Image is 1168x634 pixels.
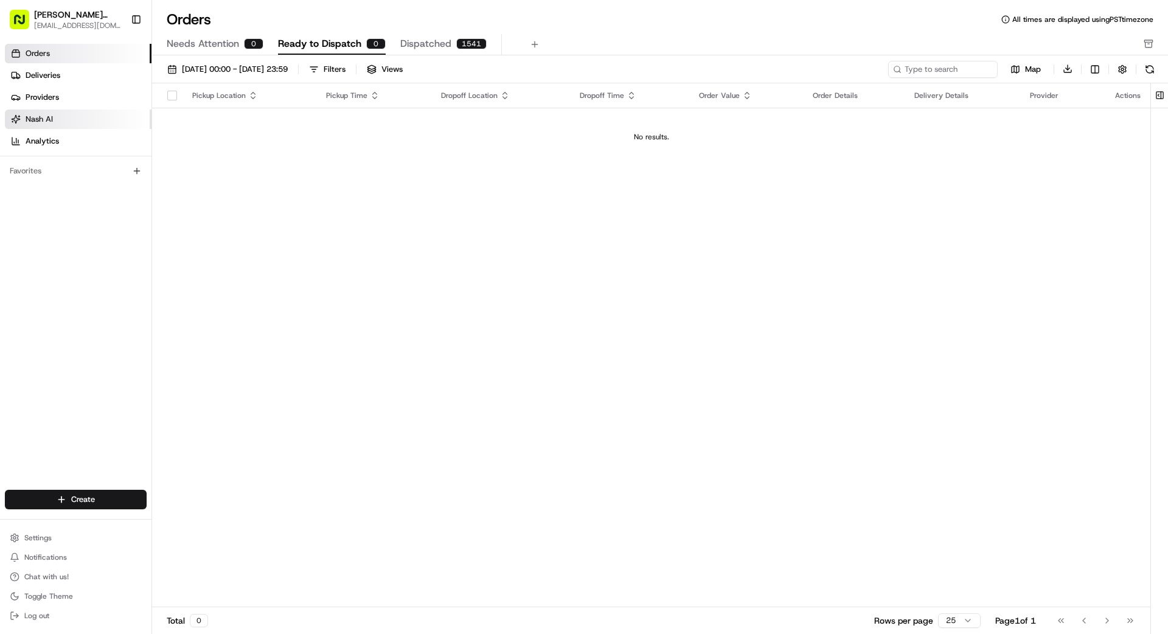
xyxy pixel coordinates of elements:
span: Map [1025,64,1041,75]
span: Ready to Dispatch [278,37,361,51]
span: Settings [24,533,52,543]
button: [EMAIL_ADDRESS][DOMAIN_NAME] [34,21,121,30]
span: Needs Attention [167,37,239,51]
button: [PERSON_NAME] Transportation[EMAIL_ADDRESS][DOMAIN_NAME] [5,5,126,34]
span: Create [71,494,95,505]
span: Pylon [121,269,147,278]
div: 💻 [103,240,113,250]
span: API Documentation [115,239,195,251]
button: [PERSON_NAME] Transportation [34,9,121,21]
span: [DATE] 00:00 - [DATE] 23:59 [182,64,288,75]
img: 5e9a9d7314ff4150bce227a61376b483.jpg [26,116,47,138]
button: Map [1003,62,1049,77]
a: Powered byPylon [86,268,147,278]
div: We're available if you need us! [55,128,167,138]
input: Clear [32,78,201,91]
div: Dropoff Time [580,91,680,100]
span: Dispatched [400,37,451,51]
div: 1541 [456,38,487,49]
span: Analytics [26,136,59,147]
div: Pickup Location [192,91,307,100]
span: Chat with us! [24,572,69,582]
img: bettytllc [12,177,32,197]
button: Views [361,61,408,78]
div: Filters [324,64,346,75]
span: Deliveries [26,70,60,81]
button: Filters [304,61,351,78]
img: Nash [12,12,36,37]
div: Order Value [699,91,793,100]
a: Analytics [5,131,151,151]
div: Pickup Time [326,91,422,100]
span: Log out [24,611,49,621]
img: 1736555255976-a54dd68f-1ca7-489b-9aae-adbdc363a1c4 [12,116,34,138]
input: Type to search [888,61,998,78]
a: Nash AI [5,110,151,129]
button: Refresh [1141,61,1158,78]
button: Create [5,490,147,509]
a: 📗Knowledge Base [7,234,98,256]
div: Dropoff Location [441,91,560,100]
div: 0 [366,38,386,49]
div: Total [167,614,208,627]
div: Page 1 of 1 [995,615,1036,627]
div: Provider [1030,91,1096,100]
span: Orders [26,48,50,59]
div: Favorites [5,161,147,181]
button: Settings [5,529,147,546]
button: [DATE] 00:00 - [DATE] 23:59 [162,61,293,78]
div: Start new chat [55,116,200,128]
h1: Orders [167,10,211,29]
span: Notifications [24,552,67,562]
span: All times are displayed using PST timezone [1012,15,1153,24]
a: Providers [5,88,151,107]
div: 0 [244,38,263,49]
div: Order Details [813,91,895,100]
div: 📗 [12,240,22,250]
div: No results. [157,132,1145,142]
span: Toggle Theme [24,591,73,601]
button: Log out [5,607,147,624]
button: Notifications [5,549,147,566]
button: Chat with us! [5,568,147,585]
div: 0 [190,614,208,627]
span: Views [381,64,403,75]
p: Rows per page [874,615,933,627]
button: Start new chat [207,120,221,134]
div: Past conversations [12,158,82,168]
span: Providers [26,92,59,103]
div: Actions [1115,91,1141,100]
a: Orders [5,44,151,63]
div: Delivery Details [914,91,1010,100]
span: • [70,189,74,198]
button: Toggle Theme [5,588,147,605]
a: 💻API Documentation [98,234,200,256]
span: 7月31日 [77,189,106,198]
button: See all [189,156,221,170]
span: Knowledge Base [24,239,93,251]
a: Deliveries [5,66,151,85]
span: bettytllc [38,189,68,198]
p: Welcome 👋 [12,49,221,68]
span: Nash AI [26,114,53,125]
